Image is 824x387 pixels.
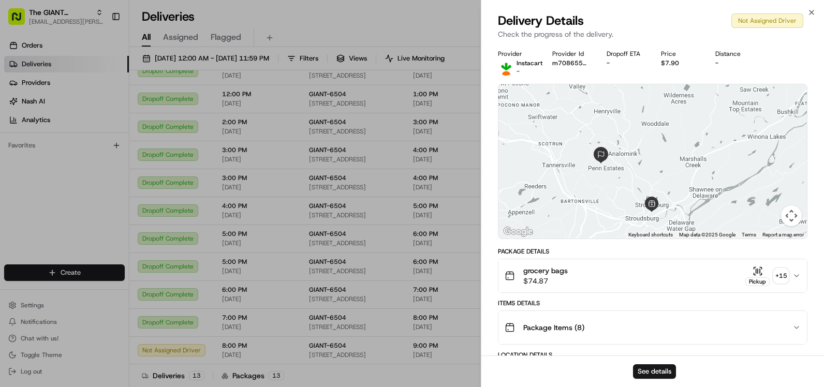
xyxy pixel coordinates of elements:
[498,299,807,307] div: Items Details
[498,247,807,256] div: Package Details
[10,99,29,117] img: 1736555255976-a54dd68f-1ca7-489b-9aae-adbdc363a1c4
[628,231,673,239] button: Keyboard shortcuts
[762,232,804,237] a: Report a map error
[552,50,590,58] div: Provider Id
[21,150,79,160] span: Knowledge Base
[501,225,535,239] img: Google
[745,266,788,286] button: Pickup+15
[103,175,125,183] span: Pylon
[745,266,770,286] button: Pickup
[774,269,788,283] div: + 15
[523,322,584,333] span: Package Items ( 8 )
[679,232,735,237] span: Map data ©2025 Google
[501,225,535,239] a: Open this area in Google Maps (opens a new window)
[523,265,568,276] span: grocery bags
[745,277,770,286] div: Pickup
[10,41,188,58] p: Welcome 👋
[6,146,83,165] a: 📗Knowledge Base
[661,50,699,58] div: Price
[607,50,644,58] div: Dropoff ETA
[10,10,31,31] img: Nash
[552,59,590,67] button: m708655644
[83,146,170,165] a: 💻API Documentation
[35,99,170,109] div: Start new chat
[498,311,807,344] button: Package Items (8)
[498,259,807,292] button: grocery bags$74.87Pickup+15
[27,67,171,78] input: Clear
[523,276,568,286] span: $74.87
[715,50,753,58] div: Distance
[498,59,514,76] img: profile_instacart_ahold_partner.png
[87,151,96,159] div: 💻
[517,67,520,76] span: -
[176,102,188,114] button: Start new chat
[661,59,699,67] div: $7.90
[10,151,19,159] div: 📗
[715,59,753,67] div: -
[498,50,536,58] div: Provider
[633,364,676,379] button: See details
[98,150,166,160] span: API Documentation
[35,109,131,117] div: We're available if you need us!
[73,175,125,183] a: Powered byPylon
[517,59,542,67] span: Instacart
[781,205,802,226] button: Map camera controls
[498,12,584,29] span: Delivery Details
[607,59,644,67] div: -
[498,351,807,359] div: Location Details
[498,29,807,39] p: Check the progress of the delivery.
[742,232,756,237] a: Terms (opens in new tab)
